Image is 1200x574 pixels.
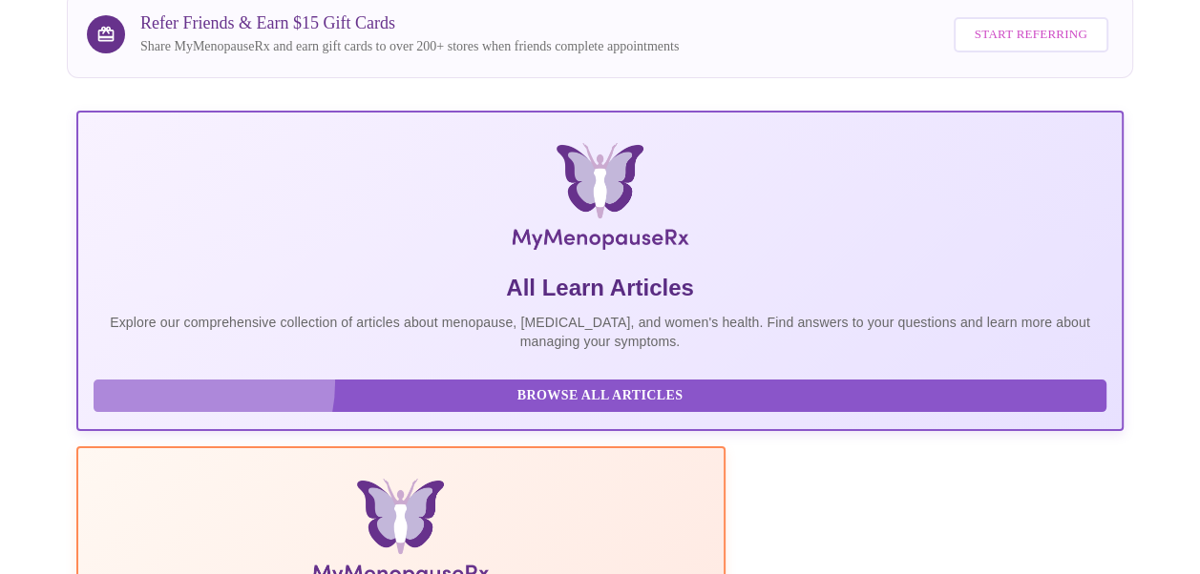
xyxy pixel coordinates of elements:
[954,17,1108,52] button: Start Referring
[140,13,679,33] h3: Refer Friends & Earn $15 Gift Cards
[113,384,1087,408] span: Browse All Articles
[94,386,1111,402] a: Browse All Articles
[140,37,679,56] p: Share MyMenopauseRx and earn gift cards to over 200+ stores when friends complete appointments
[949,8,1113,62] a: Start Referring
[94,313,1106,351] p: Explore our comprehensive collection of articles about menopause, [MEDICAL_DATA], and women's hea...
[94,379,1106,413] button: Browse All Articles
[94,273,1106,303] h5: All Learn Articles
[251,143,949,257] img: MyMenopauseRx Logo
[975,24,1087,46] span: Start Referring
